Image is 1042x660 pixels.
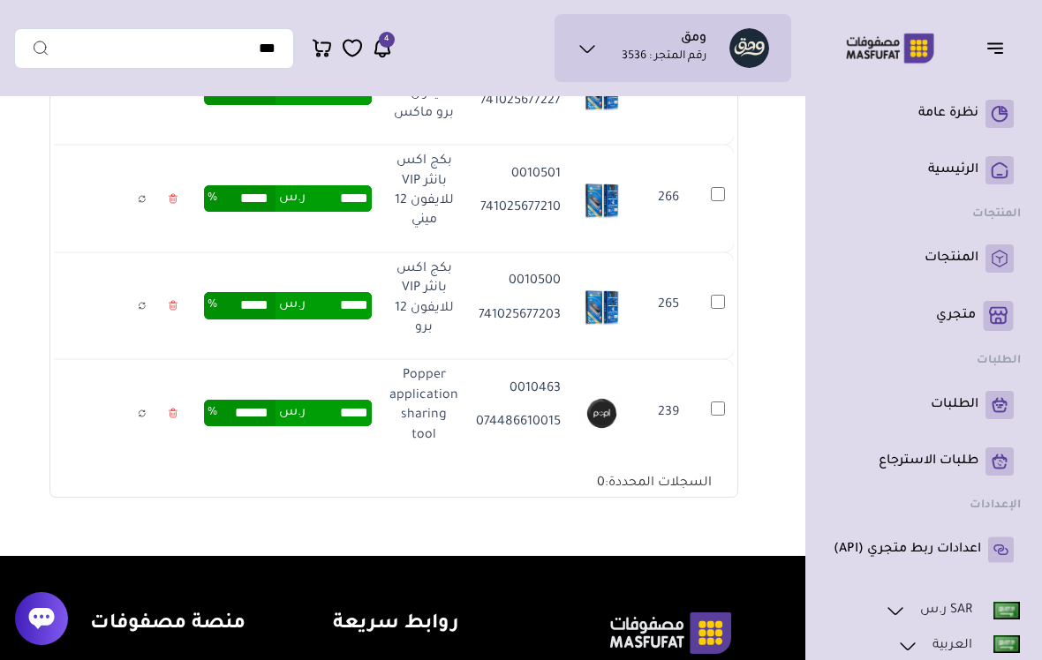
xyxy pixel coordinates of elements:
[476,413,561,432] p: 074486610015
[389,152,458,231] p: بكج اكس بانثر VIP للايفون 12 ميني
[884,599,1021,622] a: SAR ر.س
[925,250,978,267] p: المنتجات
[578,390,625,437] img: 202310101446-coLLqWI5z2axZTYfOsfOkkb6tQ9Akw73xHXB8PNE.jpg
[970,499,1021,512] strong: الإعدادات
[597,476,605,491] span: 0
[208,292,217,319] span: %
[931,396,978,414] p: الطلبات
[90,612,245,638] h4: منصة مصفوفات
[476,306,561,326] p: 741025677203
[972,208,1021,221] strong: المنتجات
[208,185,217,212] span: %
[575,463,734,493] div: السجلات المحددة:
[208,400,217,426] span: %
[834,391,1014,419] a: الطلبات
[634,359,702,467] td: 239
[896,634,1021,657] a: العربية
[834,244,1014,273] a: المنتجات
[681,31,706,49] h1: ومق
[729,28,769,68] img: صالح
[834,100,1014,128] a: نظرة عامة
[993,602,1020,619] img: Eng
[834,31,947,65] img: Logo
[279,292,306,319] span: ر.س
[834,156,1014,184] a: الرئيسية
[834,447,1014,476] a: طلبات الاسترجاع
[634,145,702,252] td: 266
[834,301,1014,331] a: متجري
[578,176,625,222] img: 202310101401-x5TNPdiIKCq7wNrxCF89KCUJdCQZkOGCCehWMWAl.jpg
[476,199,561,218] p: 741025677210
[918,105,978,123] p: نظرة عامة
[578,282,625,329] img: 202310101400-x5TNPdiIKCq7wNrxCF89KCUJdCQZkOGCCehWMWAl.jpg
[279,185,306,212] span: ر.س
[476,272,561,291] p: 0010500
[879,453,978,470] p: طلبات الاسترجاع
[476,165,561,184] p: 0010501
[333,612,459,638] h4: روابط سريعة
[928,161,978,179] p: الرئيسية
[834,541,981,559] p: اعدادات ربط متجري (API)
[622,49,706,66] p: رقم المتجر : 3536
[384,32,389,48] span: 4
[389,259,458,339] p: بكج اكس بانثر VIP للايفون 12 برو
[634,252,702,360] td: 265
[977,355,1021,367] strong: الطلبات
[476,379,561,399] p: 0010463
[372,37,393,59] a: 4
[936,307,976,325] p: متجري
[389,366,458,446] p: Popper application sharing tool
[476,92,561,111] p: 741025677227
[834,536,1014,564] a: اعدادات ربط متجري (API)
[279,400,306,426] span: ر.س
